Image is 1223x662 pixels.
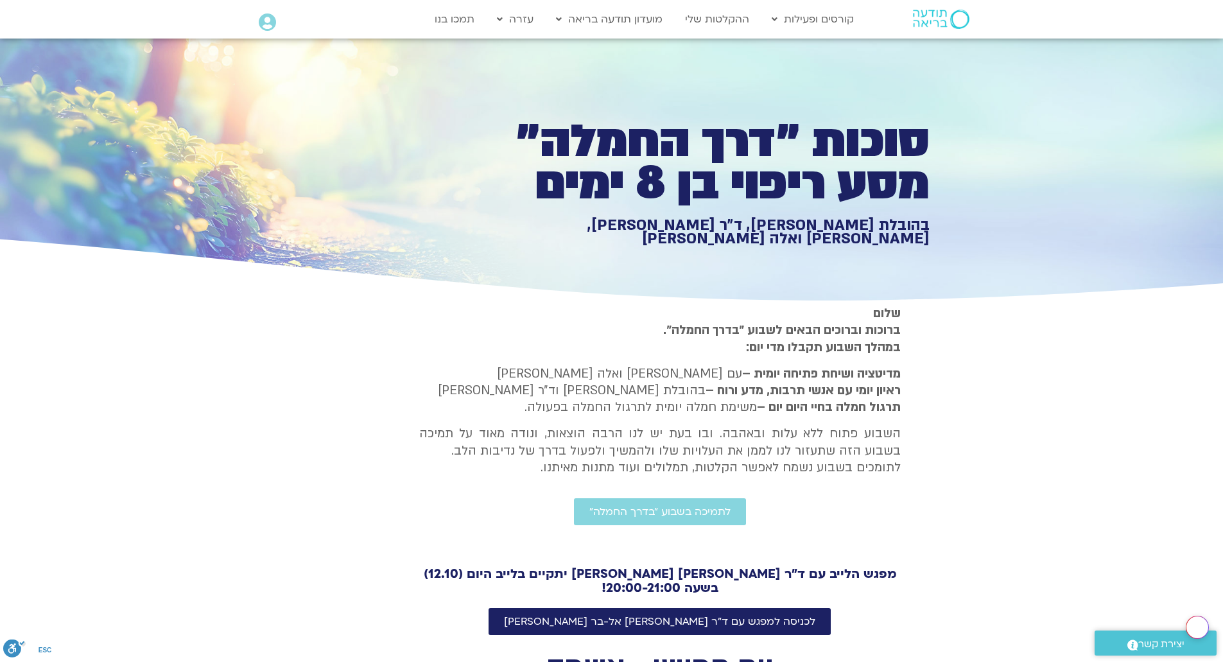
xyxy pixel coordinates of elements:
[489,608,831,635] a: לכניסה למפגש עם ד"ר [PERSON_NAME] אל-בר [PERSON_NAME]
[419,567,901,595] h2: מפגש הלייב עם ד"ר [PERSON_NAME] [PERSON_NAME] יתקיים בלייב היום (12.10) בשעה 20:00-21:00!
[419,365,901,416] p: עם [PERSON_NAME] ואלה [PERSON_NAME] בהובלת [PERSON_NAME] וד״ר [PERSON_NAME] משימת חמלה יומית לתרג...
[550,7,669,31] a: מועדון תודעה בריאה
[1138,636,1184,653] span: יצירת קשר
[1095,631,1217,656] a: יצירת קשר
[428,7,481,31] a: תמכו בנו
[490,7,540,31] a: עזרה
[913,10,969,29] img: תודעה בריאה
[485,218,930,246] h1: בהובלת [PERSON_NAME], ד״ר [PERSON_NAME], [PERSON_NAME] ואלה [PERSON_NAME]
[706,382,901,399] b: ראיון יומי עם אנשי תרבות, מדע ורוח –
[419,425,901,476] p: השבוע פתוח ללא עלות ובאהבה. ובו בעת יש לנו הרבה הוצאות, ונודה מאוד על תמיכה בשבוע הזה שתעזור לנו ...
[742,365,901,382] strong: מדיטציה ושיחת פתיחה יומית –
[679,7,756,31] a: ההקלטות שלי
[589,506,731,518] span: לתמיכה בשבוע ״בדרך החמלה״
[765,7,860,31] a: קורסים ופעילות
[757,399,901,415] b: תרגול חמלה בחיי היום יום –
[504,616,815,627] span: לכניסה למפגש עם ד"ר [PERSON_NAME] אל-בר [PERSON_NAME]
[485,121,930,205] h1: סוכות ״דרך החמלה״ מסע ריפוי בן 8 ימים
[574,498,746,525] a: לתמיכה בשבוע ״בדרך החמלה״
[873,305,901,322] strong: שלום
[663,322,901,355] strong: ברוכות וברוכים הבאים לשבוע ״בדרך החמלה״. במהלך השבוע תקבלו מדי יום:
